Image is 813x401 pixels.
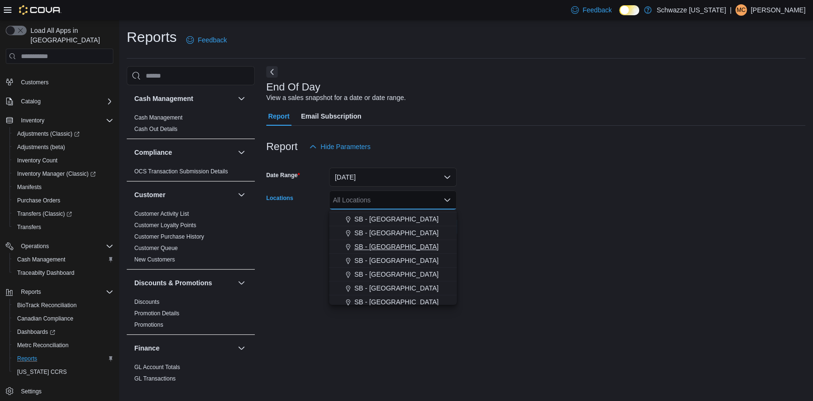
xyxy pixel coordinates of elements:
[17,223,41,231] span: Transfers
[134,278,234,288] button: Discounts & Promotions
[21,288,41,296] span: Reports
[2,384,117,398] button: Settings
[17,241,53,252] button: Operations
[10,127,117,140] a: Adjustments (Classic)
[13,300,80,311] a: BioTrack Reconciliation
[737,4,746,16] span: MC
[134,375,176,382] a: GL Transactions
[13,353,113,364] span: Reports
[13,340,113,351] span: Metrc Reconciliation
[13,181,113,193] span: Manifests
[268,107,290,126] span: Report
[17,143,65,151] span: Adjustments (beta)
[134,190,234,200] button: Customer
[134,310,180,317] span: Promotion Details
[13,254,69,265] a: Cash Management
[17,210,72,218] span: Transfers (Classic)
[10,221,117,234] button: Transfers
[134,278,212,288] h3: Discounts & Promotions
[134,126,178,132] a: Cash Out Details
[354,214,439,224] span: SB - [GEOGRAPHIC_DATA]
[10,352,117,365] button: Reports
[134,221,196,229] span: Customer Loyalty Points
[13,141,113,153] span: Adjustments (beta)
[134,363,180,371] span: GL Account Totals
[13,221,113,233] span: Transfers
[13,313,77,324] a: Canadian Compliance
[17,197,60,204] span: Purchase Orders
[127,208,255,269] div: Customer
[134,211,189,217] a: Customer Activity List
[266,93,406,103] div: View a sales snapshot for a date or date range.
[329,226,457,240] button: SB - [GEOGRAPHIC_DATA]
[329,281,457,295] button: SB - [GEOGRAPHIC_DATA]
[329,168,457,187] button: [DATE]
[13,267,78,279] a: Traceabilty Dashboard
[134,148,172,157] h3: Compliance
[354,228,439,238] span: SB - [GEOGRAPHIC_DATA]
[134,321,163,328] a: Promotions
[134,364,180,371] a: GL Account Totals
[266,66,278,78] button: Next
[17,157,58,164] span: Inventory Count
[10,266,117,280] button: Traceabilty Dashboard
[17,256,65,263] span: Cash Management
[17,77,52,88] a: Customers
[17,286,45,298] button: Reports
[730,4,732,16] p: |
[13,168,100,180] a: Inventory Manager (Classic)
[134,190,165,200] h3: Customer
[134,343,234,353] button: Finance
[10,365,117,379] button: [US_STATE] CCRS
[134,256,175,263] a: New Customers
[17,130,80,138] span: Adjustments (Classic)
[13,221,45,233] a: Transfers
[10,194,117,207] button: Purchase Orders
[236,277,247,289] button: Discounts & Promotions
[656,4,726,16] p: Schwazze [US_STATE]
[17,386,45,397] a: Settings
[305,137,374,156] button: Hide Parameters
[134,299,160,305] a: Discounts
[13,128,113,140] span: Adjustments (Classic)
[13,326,59,338] a: Dashboards
[2,75,117,89] button: Customers
[21,388,41,395] span: Settings
[619,5,639,15] input: Dark Mode
[13,366,70,378] a: [US_STATE] CCRS
[17,183,41,191] span: Manifests
[21,242,49,250] span: Operations
[134,148,234,157] button: Compliance
[2,240,117,253] button: Operations
[127,112,255,139] div: Cash Management
[17,96,44,107] button: Catalog
[2,285,117,299] button: Reports
[21,117,44,124] span: Inventory
[19,5,61,15] img: Cova
[582,5,612,15] span: Feedback
[127,361,255,388] div: Finance
[2,114,117,127] button: Inventory
[13,254,113,265] span: Cash Management
[21,79,49,86] span: Customers
[10,339,117,352] button: Metrc Reconciliation
[127,166,255,181] div: Compliance
[13,141,69,153] a: Adjustments (beta)
[354,283,439,293] span: SB - [GEOGRAPHIC_DATA]
[236,93,247,104] button: Cash Management
[735,4,747,16] div: Michael Cornelius
[13,300,113,311] span: BioTrack Reconciliation
[17,328,55,336] span: Dashboards
[13,353,41,364] a: Reports
[134,233,204,241] span: Customer Purchase History
[27,26,113,45] span: Load All Apps in [GEOGRAPHIC_DATA]
[13,155,113,166] span: Inventory Count
[17,76,113,88] span: Customers
[134,222,196,229] a: Customer Loyalty Points
[17,368,67,376] span: [US_STATE] CCRS
[13,340,72,351] a: Metrc Reconciliation
[17,170,96,178] span: Inventory Manager (Classic)
[10,154,117,167] button: Inventory Count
